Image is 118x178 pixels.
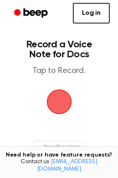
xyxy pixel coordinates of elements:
a: Log in [73,3,110,23]
h1: Record a Voice Note for Docs [15,40,103,59]
span: Contact us [5,159,113,173]
button: Recording History [31,141,86,154]
span: Recording History [43,143,81,151]
a: Beep [8,5,55,21]
img: Beep Logo [47,89,72,114]
p: Tap to Record. [15,66,103,76]
a: [EMAIL_ADDRESS][DOMAIN_NAME] [37,159,97,172]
